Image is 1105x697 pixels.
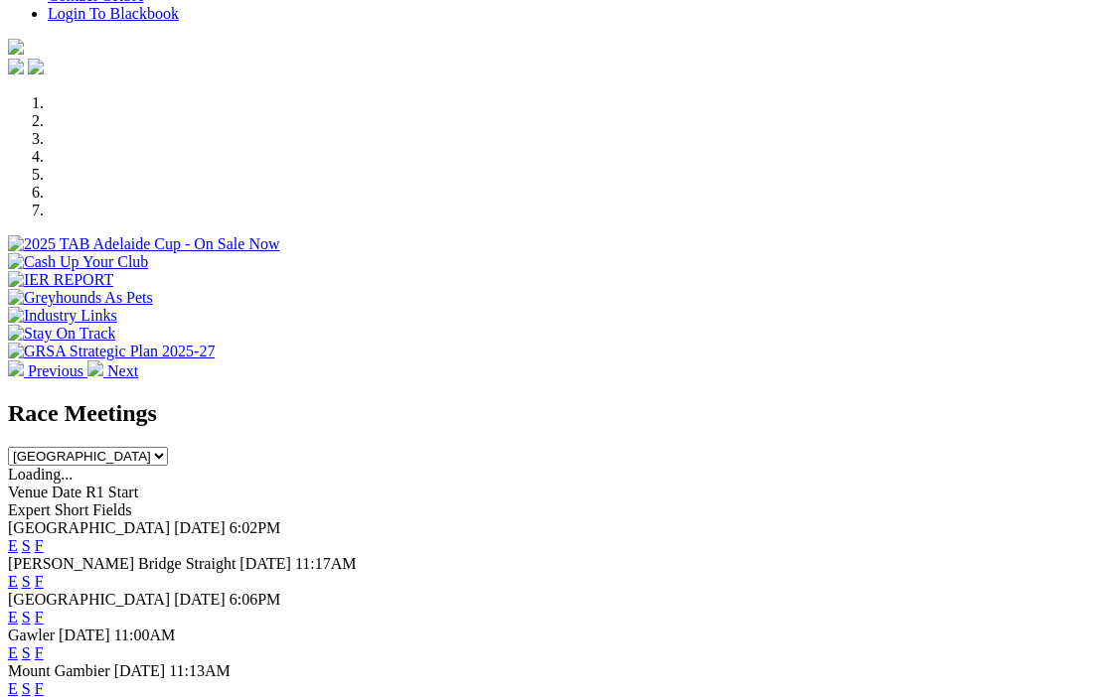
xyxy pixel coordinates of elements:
[230,519,281,536] span: 6:02PM
[35,680,44,697] a: F
[8,360,24,376] img: chevron-left-pager-white.svg
[8,325,115,343] img: Stay On Track
[8,400,1097,427] h2: Race Meetings
[239,555,291,572] span: [DATE]
[8,39,24,55] img: logo-grsa-white.png
[22,680,31,697] a: S
[92,501,131,518] span: Fields
[8,573,18,590] a: E
[59,627,110,643] span: [DATE]
[8,253,148,271] img: Cash Up Your Club
[35,644,44,661] a: F
[8,59,24,74] img: facebook.svg
[8,343,215,360] img: GRSA Strategic Plan 2025-27
[174,591,226,608] span: [DATE]
[8,501,51,518] span: Expert
[8,484,48,500] span: Venue
[8,591,170,608] span: [GEOGRAPHIC_DATA]
[8,537,18,554] a: E
[22,537,31,554] a: S
[8,466,73,483] span: Loading...
[169,662,231,679] span: 11:13AM
[8,644,18,661] a: E
[28,59,44,74] img: twitter.svg
[8,662,110,679] span: Mount Gambier
[8,289,153,307] img: Greyhounds As Pets
[48,5,179,22] a: Login To Blackbook
[35,537,44,554] a: F
[22,609,31,626] a: S
[28,362,83,379] span: Previous
[87,362,138,379] a: Next
[8,627,55,643] span: Gawler
[295,555,357,572] span: 11:17AM
[87,360,103,376] img: chevron-right-pager-white.svg
[35,609,44,626] a: F
[8,235,280,253] img: 2025 TAB Adelaide Cup - On Sale Now
[85,484,138,500] span: R1 Start
[8,307,117,325] img: Industry Links
[8,680,18,697] a: E
[52,484,81,500] span: Date
[22,644,31,661] a: S
[8,519,170,536] span: [GEOGRAPHIC_DATA]
[114,627,176,643] span: 11:00AM
[8,271,113,289] img: IER REPORT
[114,662,166,679] span: [DATE]
[107,362,138,379] span: Next
[55,501,89,518] span: Short
[174,519,226,536] span: [DATE]
[8,555,236,572] span: [PERSON_NAME] Bridge Straight
[8,609,18,626] a: E
[35,573,44,590] a: F
[230,591,281,608] span: 6:06PM
[22,573,31,590] a: S
[8,362,87,379] a: Previous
